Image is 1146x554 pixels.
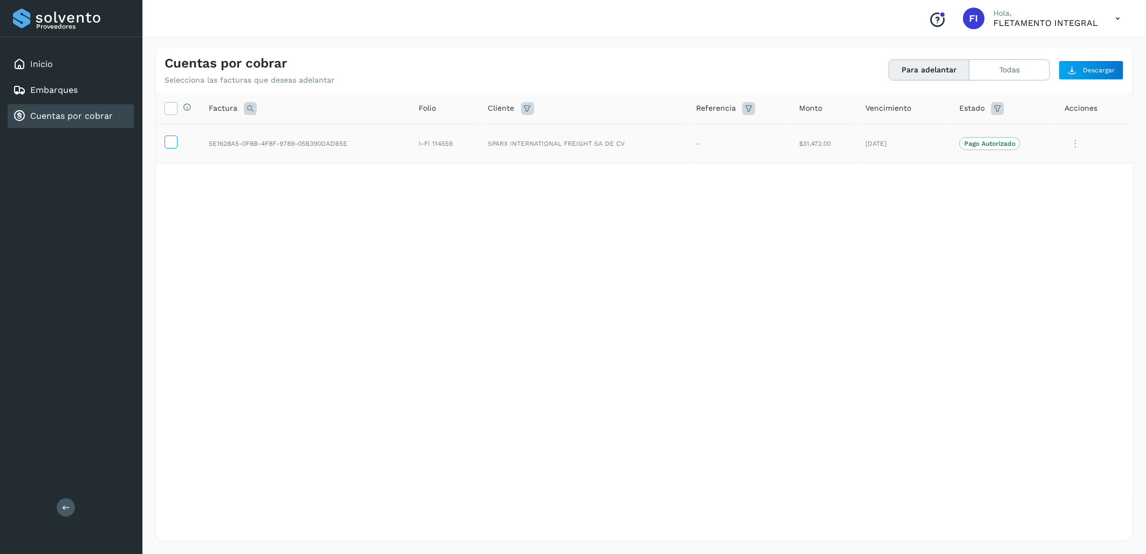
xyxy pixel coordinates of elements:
a: Cuentas por cobrar [30,111,113,121]
td: SPARX INTERNATIONAL FREIGHT SA DE CV [480,124,687,164]
span: Referencia [696,103,736,114]
p: FLETAMENTO INTEGRAL [993,18,1098,28]
td: [DATE] [857,124,951,164]
span: Monto [799,103,822,114]
p: Pago Autorizado [964,140,1015,147]
div: Inicio [8,52,134,76]
td: $31,472.00 [790,124,857,164]
span: Factura [209,103,237,114]
td: - [687,124,790,164]
button: Descargar [1059,60,1124,80]
span: Descargar [1083,65,1115,75]
button: Para adelantar [889,60,970,80]
p: Hola, [993,9,1098,18]
span: Cliente [488,103,515,114]
div: Embarques [8,78,134,102]
h4: Cuentas por cobrar [165,56,287,71]
p: Proveedores [36,23,129,30]
a: Embarques [30,85,78,95]
span: Folio [419,103,436,114]
p: Selecciona las facturas que deseas adelantar [165,76,335,85]
span: Acciones [1065,103,1097,114]
td: I-FI 114559 [411,124,480,164]
span: Vencimiento [865,103,911,114]
a: Inicio [30,59,53,69]
td: 5E1628A5-0F8B-4F8F-9789-05B390DADB5E [200,124,411,164]
div: Cuentas por cobrar [8,104,134,128]
button: Todas [970,60,1049,80]
span: Estado [959,103,985,114]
